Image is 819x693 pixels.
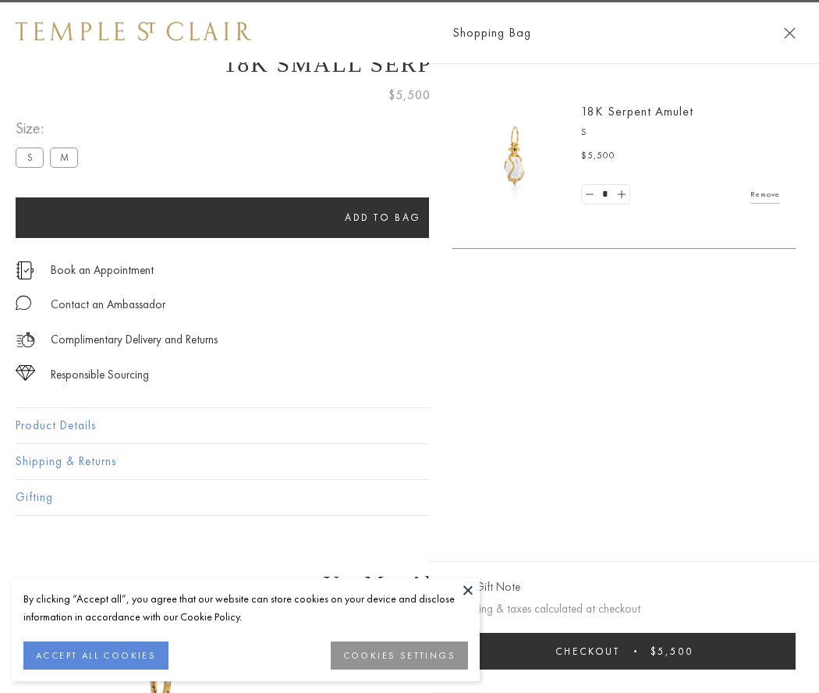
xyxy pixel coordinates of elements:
span: $5,500 [651,645,693,658]
div: Contact an Ambassador [51,295,165,315]
a: Set quantity to 2 [613,185,629,204]
label: S [16,147,44,167]
h3: You May Also Like [39,571,780,596]
button: COOKIES SETTINGS [331,641,468,670]
span: $5,500 [388,85,431,105]
img: Temple St. Clair [16,22,251,41]
img: P51836-E11SERPPV [468,109,562,203]
p: Shipping & taxes calculated at checkout [452,599,796,619]
img: icon_sourcing.svg [16,365,35,381]
img: icon_appointment.svg [16,261,34,279]
button: Close Shopping Bag [784,27,796,39]
div: By clicking “Accept all”, you agree that our website can store cookies on your device and disclos... [23,590,468,626]
p: Complimentary Delivery and Returns [51,330,218,350]
div: Responsible Sourcing [51,365,149,385]
img: MessageIcon-01_2.svg [16,295,31,311]
button: ACCEPT ALL COOKIES [23,641,168,670]
img: icon_delivery.svg [16,330,35,350]
a: Remove [750,186,780,203]
button: Shipping & Returns [16,444,803,479]
button: Gifting [16,480,803,515]
span: Add to bag [345,211,421,224]
a: Book an Appointment [51,261,154,279]
span: Checkout [555,645,620,658]
button: Checkout $5,500 [452,633,796,670]
button: Add to bag [16,197,750,238]
button: Add Gift Note [452,577,520,597]
span: Size: [16,115,84,141]
h1: 18K Small Serpent Amulet [16,51,803,77]
span: Shopping Bag [452,23,531,43]
label: M [50,147,78,167]
a: Set quantity to 0 [582,185,597,204]
span: $5,500 [581,148,615,164]
p: S [581,125,780,140]
button: Product Details [16,408,803,443]
a: 18K Serpent Amulet [581,103,693,119]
